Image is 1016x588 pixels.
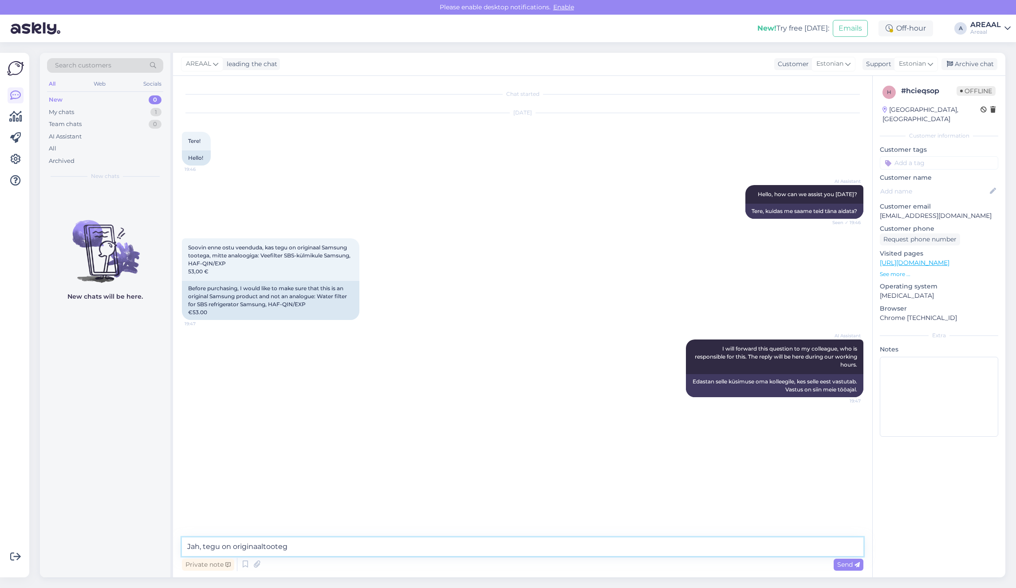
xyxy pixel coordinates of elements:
span: Offline [957,86,996,96]
div: Private note [182,559,234,571]
span: Search customers [55,61,111,70]
p: [MEDICAL_DATA] [880,291,998,300]
p: Chrome [TECHNICAL_ID] [880,313,998,323]
p: [EMAIL_ADDRESS][DOMAIN_NAME] [880,211,998,221]
div: Web [92,78,107,90]
div: [DATE] [182,109,863,117]
span: AI Assistant [827,178,861,185]
div: [GEOGRAPHIC_DATA], [GEOGRAPHIC_DATA] [882,105,981,124]
div: Archive chat [941,58,997,70]
div: My chats [49,108,74,117]
div: All [49,144,56,153]
div: Areaal [970,28,1001,36]
div: Tere, kuidas me saame teid täna aidata? [745,204,863,219]
div: AREAAL [970,21,1001,28]
p: Browser [880,304,998,313]
span: AREAAL [186,59,211,69]
div: Customer information [880,132,998,140]
div: 1 [150,108,161,117]
div: Off-hour [878,20,933,36]
p: Customer email [880,202,998,211]
div: Customer [774,59,809,69]
p: Notes [880,345,998,354]
span: AI Assistant [827,332,861,339]
span: Enable [551,3,577,11]
input: Add a tag [880,156,998,170]
div: leading the chat [223,59,277,69]
div: All [47,78,57,90]
div: # hcieqsop [901,86,957,96]
span: Estonian [816,59,843,69]
div: Hello! [182,150,211,166]
div: Try free [DATE]: [757,23,829,34]
div: Edastan selle küsimuse oma kolleegile, kes selle eest vastutab. Vastus on siin meie tööajal. [686,374,863,397]
img: Askly Logo [7,60,24,77]
div: Extra [880,331,998,339]
div: AI Assistant [49,132,82,141]
div: New [49,95,63,104]
p: Customer name [880,173,998,182]
div: Team chats [49,120,82,129]
div: Request phone number [880,233,960,245]
p: Customer phone [880,224,998,233]
div: Before purchasing, I would like to make sure that this is an original Samsung product and not an ... [182,281,359,320]
a: [URL][DOMAIN_NAME] [880,259,949,267]
span: Hello, how can we assist you [DATE]? [758,191,857,197]
div: 0 [149,120,161,129]
p: Visited pages [880,249,998,258]
span: I will forward this question to my colleague, who is responsible for this. The reply will be here... [695,345,858,368]
div: A [954,22,967,35]
span: h [887,89,891,95]
p: New chats will be here. [67,292,143,301]
a: AREAALAreaal [970,21,1011,36]
button: Emails [833,20,868,37]
input: Add name [880,186,988,196]
div: Socials [142,78,163,90]
div: Chat started [182,90,863,98]
div: 0 [149,95,161,104]
p: See more ... [880,270,998,278]
p: Operating system [880,282,998,291]
span: New chats [91,172,119,180]
span: Seen ✓ 19:46 [827,219,861,226]
span: 19:47 [185,320,218,327]
img: No chats [40,204,170,284]
textarea: Jah, tegu on originaaltoot [182,537,863,556]
span: Estonian [899,59,926,69]
div: Support [862,59,891,69]
p: Customer tags [880,145,998,154]
span: Soovin enne ostu veenduda, kas tegu on originaal Samsung tootega, mitte analoogiga: Veefilter SBS... [188,244,352,275]
span: Send [837,560,860,568]
span: 19:46 [185,166,218,173]
span: Tere! [188,138,201,144]
span: 19:47 [827,398,861,404]
div: Archived [49,157,75,166]
b: New! [757,24,776,32]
